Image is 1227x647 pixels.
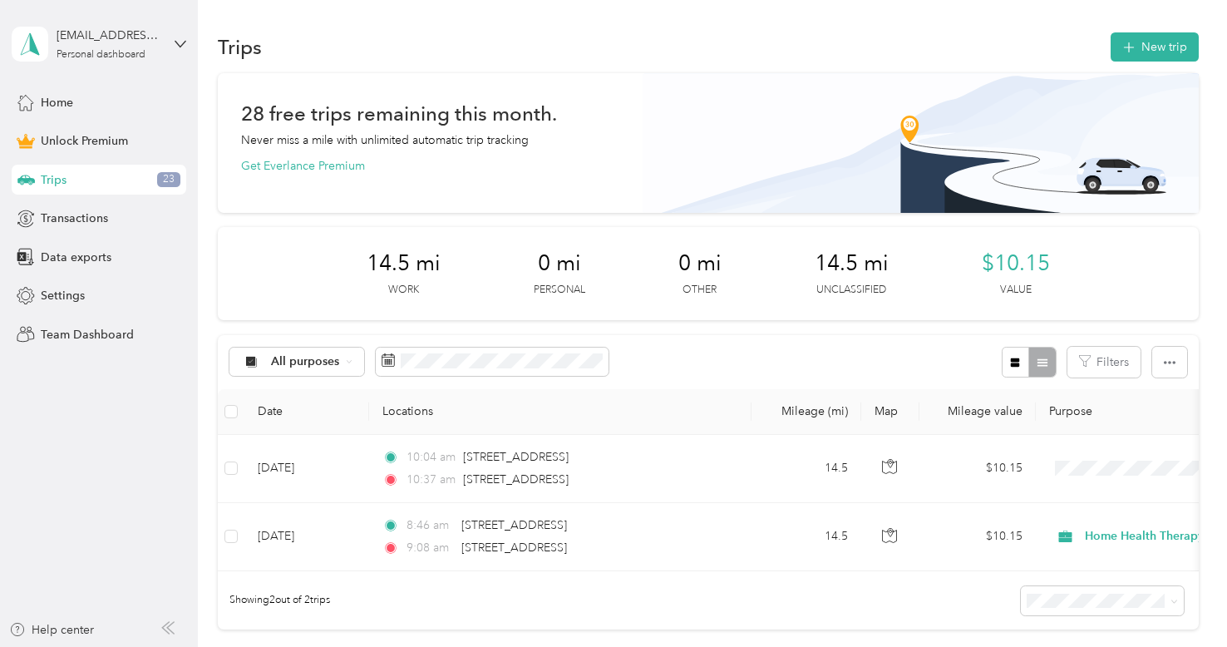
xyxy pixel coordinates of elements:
span: 8:46 am [407,516,454,535]
span: 23 [157,172,180,187]
button: Help center [9,621,94,639]
td: 14.5 [751,503,861,571]
span: Settings [41,287,85,304]
span: 14.5 mi [367,250,441,277]
p: Work [388,283,419,298]
p: Personal [534,283,585,298]
span: All purposes [271,356,340,368]
span: Home [41,94,73,111]
img: Banner [643,73,1199,213]
td: 14.5 [751,435,861,503]
span: 14.5 mi [815,250,889,277]
span: [STREET_ADDRESS] [461,541,567,555]
th: Locations [369,389,751,435]
p: Unclassified [816,283,886,298]
span: 10:37 am [407,471,456,489]
button: New trip [1111,32,1199,62]
span: Trips [41,171,67,189]
span: 10:04 am [407,448,456,467]
h1: 28 free trips remaining this month. [241,105,557,122]
p: Other [682,283,717,298]
p: Never miss a mile with unlimited automatic trip tracking [241,131,529,149]
span: Showing 2 out of 2 trips [218,593,330,608]
td: $10.15 [919,503,1036,571]
span: [STREET_ADDRESS] [461,518,567,532]
span: $10.15 [982,250,1050,277]
span: Transactions [41,210,108,227]
iframe: Everlance-gr Chat Button Frame [1134,554,1227,647]
span: [STREET_ADDRESS] [463,472,569,486]
td: [DATE] [244,503,369,571]
th: Map [861,389,919,435]
p: Value [1000,283,1032,298]
span: 0 mi [538,250,581,277]
div: [EMAIL_ADDRESS][DOMAIN_NAME] [57,27,160,44]
div: Personal dashboard [57,50,145,60]
button: Filters [1067,347,1141,378]
th: Mileage (mi) [751,389,861,435]
span: Unlock Premium [41,132,128,150]
span: 0 mi [678,250,722,277]
td: [DATE] [244,435,369,503]
span: [STREET_ADDRESS] [463,450,569,464]
td: $10.15 [919,435,1036,503]
th: Mileage value [919,389,1036,435]
th: Date [244,389,369,435]
span: 9:08 am [407,539,454,557]
span: Data exports [41,249,111,266]
span: Team Dashboard [41,326,134,343]
h1: Trips [218,38,262,56]
button: Get Everlance Premium [241,157,365,175]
